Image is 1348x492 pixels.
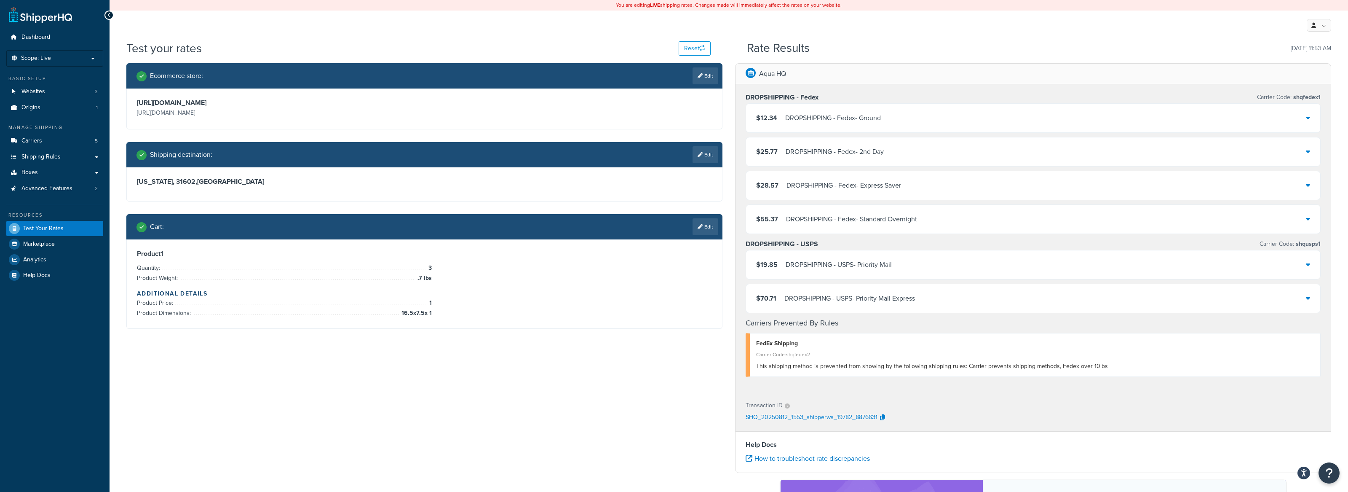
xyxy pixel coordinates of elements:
div: FedEx Shipping [756,338,1314,350]
a: Analytics [6,252,103,267]
span: Boxes [21,169,38,176]
button: Reset [679,41,711,56]
p: Transaction ID [746,400,783,411]
span: shqfedex1 [1292,93,1321,102]
span: $55.37 [756,214,778,224]
b: LIVE [650,1,660,9]
span: Marketplace [23,241,55,248]
span: $25.77 [756,147,778,156]
span: 3 [95,88,98,95]
h4: Additional Details [137,289,712,298]
a: Test Your Rates [6,221,103,236]
p: Aqua HQ [759,68,786,80]
h4: Carriers Prevented By Rules [746,317,1321,329]
p: [URL][DOMAIN_NAME] [137,107,423,119]
span: 1 [427,298,432,308]
span: Product Price: [137,298,175,307]
div: DROPSHIPPING - Fedex - 2nd Day [786,146,884,158]
a: Carriers5 [6,133,103,149]
span: Advanced Features [21,185,72,192]
div: DROPSHIPPING - Fedex - Express Saver [786,180,901,191]
span: This shipping method is prevented from showing by the following shipping rules: Carrier prevents ... [756,362,1108,371]
a: Advanced Features2 [6,181,103,196]
a: Edit [693,218,718,235]
li: Carriers [6,133,103,149]
div: Manage Shipping [6,124,103,131]
h1: Test your rates [126,40,202,56]
div: DROPSHIPPING - Fedex - Standard Overnight [786,213,917,225]
span: 16.5 x 7.5 x 1 [399,308,432,318]
span: Analytics [23,256,46,263]
div: Resources [6,212,103,219]
span: Carriers [21,137,42,145]
h2: Shipping destination : [150,151,212,159]
a: Marketplace [6,237,103,252]
div: Basic Setup [6,75,103,82]
h2: Rate Results [747,42,810,55]
div: Carrier Code: shqfedex2 [756,349,1314,360]
p: [DATE] 11:53 AM [1291,43,1331,54]
span: $28.57 [756,180,778,190]
span: 3 [426,263,432,273]
div: DROPSHIPPING - USPS - Priority Mail [786,259,892,271]
span: shqusps1 [1294,239,1321,248]
a: Dashboard [6,30,103,45]
h3: [URL][DOMAIN_NAME] [137,99,423,107]
h4: Help Docs [746,440,1321,450]
h3: DROPSHIPPING - Fedex [746,93,818,102]
a: Origins1 [6,100,103,116]
span: Product Dimensions: [137,309,193,317]
span: Help Docs [23,272,51,279]
span: Origins [21,104,40,111]
span: 1 [96,104,98,111]
div: DROPSHIPPING - USPS - Priority Mail Express [784,293,915,304]
span: $12.34 [756,113,777,123]
span: Quantity: [137,263,162,272]
span: 5 [95,137,98,145]
a: Edit [693,67,718,84]
span: $19.85 [756,260,778,269]
p: Carrier Code: [1260,238,1321,250]
span: Websites [21,88,45,95]
li: Origins [6,100,103,116]
span: Test Your Rates [23,225,64,232]
li: Advanced Features [6,181,103,196]
li: Websites [6,84,103,99]
span: .7 lbs [415,273,432,283]
span: Shipping Rules [21,153,61,161]
span: Dashboard [21,34,50,41]
a: Boxes [6,165,103,180]
h2: Ecommerce store : [150,72,203,80]
a: How to troubleshoot rate discrepancies [746,454,870,463]
h2: Cart : [150,223,164,231]
a: Shipping Rules [6,149,103,165]
p: SHQ_20250812_1553_shipperws_19782_8876631 [746,411,877,424]
span: Scope: Live [21,55,51,62]
div: DROPSHIPPING - Fedex - Ground [785,112,881,124]
a: Help Docs [6,268,103,283]
span: Product Weight: [137,274,180,282]
p: Carrier Code: [1257,91,1321,103]
h3: DROPSHIPPING - USPS [746,240,818,248]
h3: Product 1 [137,250,712,258]
span: $70.71 [756,293,776,303]
h3: [US_STATE], 31602 , [GEOGRAPHIC_DATA] [137,177,712,186]
a: Edit [693,146,718,163]
button: Open Resource Center [1319,462,1340,484]
a: Websites3 [6,84,103,99]
span: 2 [95,185,98,192]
